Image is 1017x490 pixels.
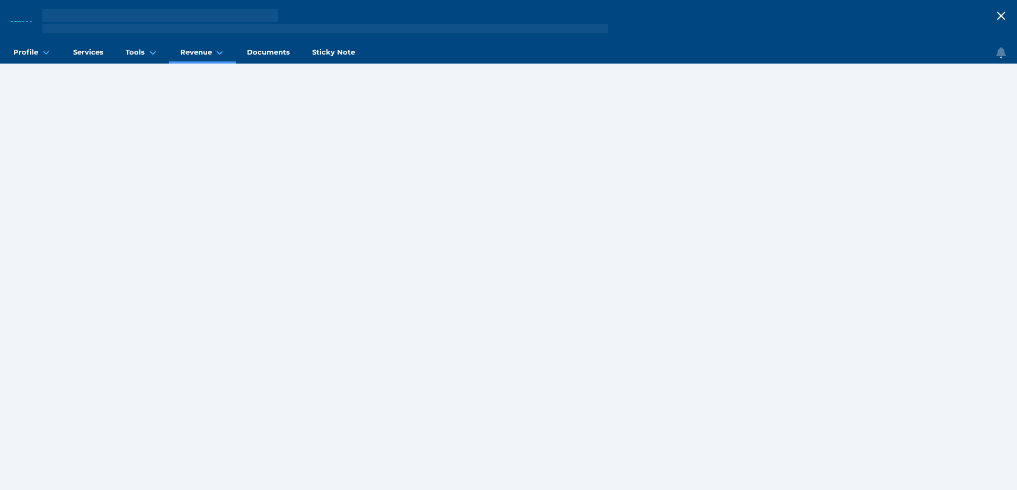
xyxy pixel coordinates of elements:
span: Documents [247,48,290,57]
span: Tools [126,48,145,57]
a: Documents [236,42,301,64]
span: Revenue [180,48,212,57]
a: Profile [2,42,62,64]
span: Services [73,48,103,57]
a: Services [62,42,114,64]
span: Sticky Note [312,48,355,57]
span: Profile [13,48,38,57]
a: Revenue [169,42,236,64]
